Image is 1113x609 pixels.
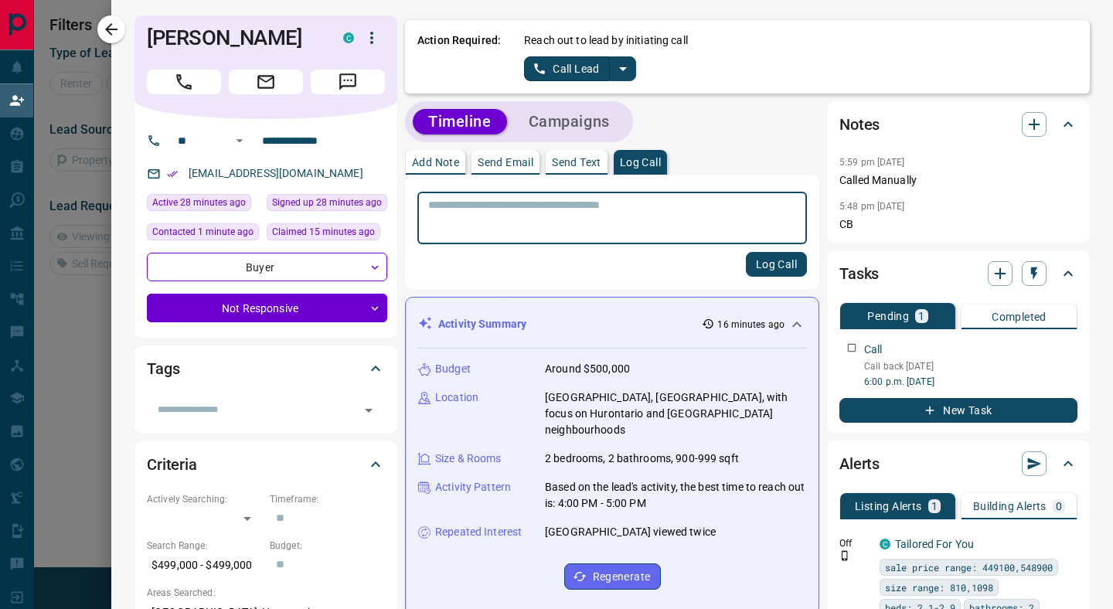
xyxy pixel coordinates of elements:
span: Message [311,70,385,94]
p: Actively Searching: [147,492,262,506]
div: Not Responsive [147,294,387,322]
div: Alerts [839,445,1077,482]
button: Open [230,131,249,150]
a: Tailored For You [895,538,974,550]
p: Budget: [270,539,385,553]
p: Activity Pattern [435,479,511,495]
p: Repeated Interest [435,524,522,540]
p: [GEOGRAPHIC_DATA], [GEOGRAPHIC_DATA], with focus on Hurontario and [GEOGRAPHIC_DATA] neighbourhoods [545,390,806,438]
p: Log Call [620,157,661,168]
p: 1 [918,311,924,322]
div: condos.ca [880,539,890,549]
div: Criteria [147,446,385,483]
span: size range: 810,1098 [885,580,993,595]
svg: Email Verified [167,168,178,179]
p: Action Required: [417,32,501,81]
p: CB [839,216,1077,233]
p: Location [435,390,478,406]
div: Tags [147,350,385,387]
div: Tasks [839,255,1077,292]
p: 6:00 p.m. [DATE] [864,375,1077,389]
p: Activity Summary [438,316,526,332]
h2: Tasks [839,261,879,286]
p: Based on the lead's activity, the best time to reach out is: 4:00 PM - 5:00 PM [545,479,806,512]
span: Call [147,70,221,94]
p: Timeframe: [270,492,385,506]
a: [EMAIL_ADDRESS][DOMAIN_NAME] [189,167,363,179]
p: 0 [1056,501,1062,512]
p: Call [864,342,883,358]
p: Around $500,000 [545,361,630,377]
button: Open [358,400,380,421]
p: Send Text [552,157,601,168]
div: Buyer [147,253,387,281]
div: Activity Summary16 minutes ago [418,310,806,339]
p: 2 bedrooms, 2 bathrooms, 900-999 sqft [545,451,739,467]
p: 5:48 pm [DATE] [839,201,905,212]
p: 1 [931,501,938,512]
p: Pending [867,311,909,322]
div: Tue Sep 16 2025 [147,194,259,216]
div: Tue Sep 16 2025 [267,194,387,216]
p: Called Manually [839,172,1077,189]
span: Signed up 28 minutes ago [272,195,382,210]
h2: Alerts [839,451,880,476]
span: Claimed 15 minutes ago [272,224,375,240]
button: Campaigns [513,109,625,134]
button: Timeline [413,109,507,134]
button: Regenerate [564,563,661,590]
h2: Tags [147,356,179,381]
span: Contacted 1 minute ago [152,224,254,240]
span: Active 28 minutes ago [152,195,246,210]
span: sale price range: 449100,548900 [885,560,1053,575]
button: Call Lead [524,56,610,81]
div: Tue Sep 16 2025 [267,223,387,245]
p: Building Alerts [973,501,1047,512]
p: [GEOGRAPHIC_DATA] viewed twice [545,524,716,540]
h1: [PERSON_NAME] [147,26,320,50]
div: split button [524,56,636,81]
button: Log Call [746,252,807,277]
p: Call back [DATE] [864,359,1077,373]
p: Budget [435,361,471,377]
p: Size & Rooms [435,451,502,467]
div: Notes [839,106,1077,143]
p: Reach out to lead by initiating call [524,32,688,49]
p: 5:59 pm [DATE] [839,157,905,168]
p: $499,000 - $499,000 [147,553,262,578]
div: Tue Sep 16 2025 [147,223,259,245]
span: Email [229,70,303,94]
p: Completed [992,311,1047,322]
p: Listing Alerts [855,501,922,512]
button: New Task [839,398,1077,423]
p: Off [839,536,870,550]
div: condos.ca [343,32,354,43]
p: 16 minutes ago [717,318,785,332]
svg: Push Notification Only [839,550,850,561]
h2: Notes [839,112,880,137]
p: Search Range: [147,539,262,553]
p: Add Note [412,157,459,168]
h2: Criteria [147,452,197,477]
p: Areas Searched: [147,586,385,600]
p: Send Email [478,157,533,168]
